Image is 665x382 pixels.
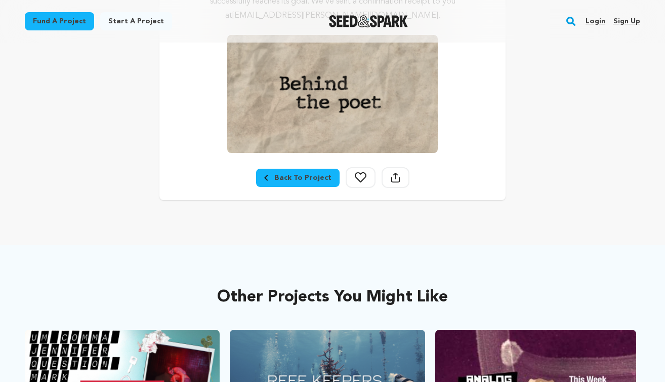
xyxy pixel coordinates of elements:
img: Seed&Spark Logo Dark Mode [329,15,408,27]
div: Breadcrumb [264,173,331,183]
a: Login [586,13,605,29]
a: Start a project [100,12,172,30]
a: Breadcrumb [256,169,340,187]
h2: Other projects you might like [25,285,640,310]
a: Seed&Spark Homepage [329,15,408,27]
img: Behind The Poet image [227,35,438,153]
a: Sign up [613,13,640,29]
a: Fund a project [25,12,94,30]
